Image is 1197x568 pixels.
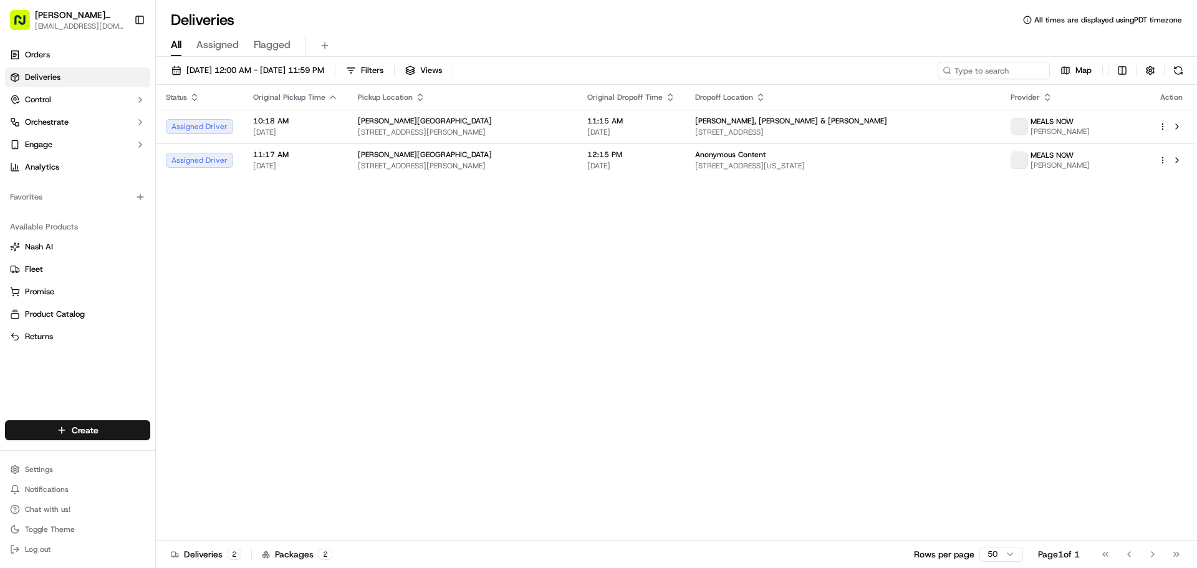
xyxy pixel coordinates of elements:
span: 10:18 AM [253,116,338,126]
button: Fleet [5,259,150,279]
span: Pickup Location [358,92,413,102]
h1: Deliveries [171,10,234,30]
span: Views [420,65,442,76]
span: MEALS NOW [1031,150,1074,160]
span: [PERSON_NAME][GEOGRAPHIC_DATA] [358,150,492,160]
span: [STREET_ADDRESS][US_STATE] [695,161,991,171]
button: [DATE] 12:00 AM - [DATE] 11:59 PM [166,62,330,79]
span: Chat with us! [25,504,70,514]
span: Returns [25,331,53,342]
button: Views [400,62,448,79]
button: Create [5,420,150,440]
span: [DATE] [253,161,338,171]
span: [PERSON_NAME] [1031,160,1090,170]
span: [DATE] [587,161,675,171]
div: Favorites [5,187,150,207]
button: Control [5,90,150,110]
button: Engage [5,135,150,155]
button: Toggle Theme [5,521,150,538]
span: Original Dropoff Time [587,92,663,102]
span: 11:15 AM [587,116,675,126]
span: Orchestrate [25,117,69,128]
a: Promise [10,286,145,297]
span: Anonymous Content [695,150,766,160]
button: Promise [5,282,150,302]
span: [PERSON_NAME], [PERSON_NAME] & [PERSON_NAME] [695,116,887,126]
button: Orchestrate [5,112,150,132]
button: Notifications [5,481,150,498]
button: [PERSON_NAME][GEOGRAPHIC_DATA] [35,9,124,21]
input: Type to search [938,62,1050,79]
span: All [171,37,181,52]
span: Dropoff Location [695,92,753,102]
a: Orders [5,45,150,65]
span: [STREET_ADDRESS][PERSON_NAME] [358,127,567,137]
span: Nash AI [25,241,53,253]
span: [DATE] [253,127,338,137]
span: Fleet [25,264,43,275]
span: 12:15 PM [587,150,675,160]
button: Returns [5,327,150,347]
span: [STREET_ADDRESS] [695,127,991,137]
span: [DATE] 12:00 AM - [DATE] 11:59 PM [186,65,324,76]
span: Map [1075,65,1092,76]
button: [EMAIL_ADDRESS][DOMAIN_NAME] [35,21,124,31]
div: Deliveries [171,548,241,561]
span: MEALS NOW [1031,117,1074,127]
a: Fleet [10,264,145,275]
a: Analytics [5,157,150,177]
span: Settings [25,465,53,474]
div: Packages [262,548,332,561]
span: Flagged [254,37,291,52]
span: Orders [25,49,50,60]
span: Status [166,92,187,102]
span: Analytics [25,161,59,173]
span: [DATE] [587,127,675,137]
div: Action [1158,92,1185,102]
button: Nash AI [5,237,150,257]
span: Provider [1011,92,1040,102]
span: Control [25,94,51,105]
div: 2 [228,549,241,560]
span: [STREET_ADDRESS][PERSON_NAME] [358,161,567,171]
button: Settings [5,461,150,478]
span: [PERSON_NAME] [1031,127,1090,137]
div: 2 [319,549,332,560]
a: Deliveries [5,67,150,87]
button: Log out [5,541,150,558]
span: Filters [361,65,383,76]
button: Product Catalog [5,304,150,324]
span: 11:17 AM [253,150,338,160]
a: Returns [10,331,145,342]
span: Engage [25,139,52,150]
span: Create [72,424,99,436]
div: Available Products [5,217,150,237]
a: Nash AI [10,241,145,253]
span: [PERSON_NAME][GEOGRAPHIC_DATA] [358,116,492,126]
div: Page 1 of 1 [1038,548,1080,561]
span: Promise [25,286,54,297]
button: Refresh [1170,62,1187,79]
p: Rows per page [914,548,974,561]
button: Filters [340,62,389,79]
button: [PERSON_NAME][GEOGRAPHIC_DATA][EMAIL_ADDRESS][DOMAIN_NAME] [5,5,129,35]
span: All times are displayed using PDT timezone [1034,15,1182,25]
span: Notifications [25,484,69,494]
span: Deliveries [25,72,60,83]
span: Log out [25,544,50,554]
button: Map [1055,62,1097,79]
button: Chat with us! [5,501,150,518]
span: Toggle Theme [25,524,75,534]
span: Assigned [196,37,239,52]
span: Product Catalog [25,309,85,320]
a: Product Catalog [10,309,145,320]
span: Original Pickup Time [253,92,325,102]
